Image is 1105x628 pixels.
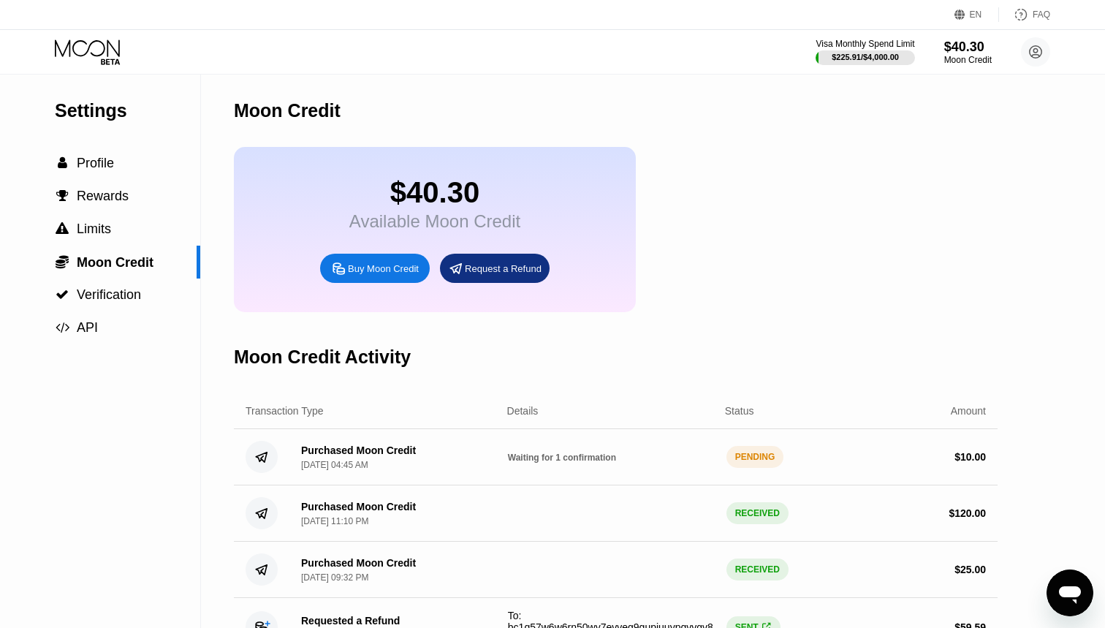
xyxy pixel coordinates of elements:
[954,564,986,575] div: $ 25.00
[55,288,69,301] div: 
[77,222,111,236] span: Limits
[56,189,69,203] span: 
[816,39,914,49] div: Visa Monthly Spend Limit
[55,189,69,203] div: 
[246,405,324,417] div: Transaction Type
[58,156,67,170] span: 
[944,55,992,65] div: Moon Credit
[944,39,992,65] div: $40.30Moon Credit
[56,222,69,235] span: 
[234,347,411,368] div: Moon Credit Activity
[55,156,69,170] div: 
[951,405,986,417] div: Amount
[1033,10,1050,20] div: FAQ
[77,189,129,203] span: Rewards
[301,557,416,569] div: Purchased Moon Credit
[301,460,368,470] div: [DATE] 04:45 AM
[55,254,69,269] div: 
[77,287,141,302] span: Verification
[465,262,542,275] div: Request a Refund
[56,254,69,269] span: 
[55,100,200,121] div: Settings
[77,320,98,335] span: API
[348,262,419,275] div: Buy Moon Credit
[301,615,400,627] div: Requested a Refund
[301,444,416,456] div: Purchased Moon Credit
[349,211,520,232] div: Available Moon Credit
[832,53,899,61] div: $225.91 / $4,000.00
[944,39,992,55] div: $40.30
[726,446,784,468] div: PENDING
[56,321,69,334] span: 
[726,559,789,580] div: RECEIVED
[234,100,341,121] div: Moon Credit
[55,222,69,235] div: 
[301,501,416,512] div: Purchased Moon Credit
[726,502,789,524] div: RECEIVED
[816,39,914,65] div: Visa Monthly Spend Limit$225.91/$4,000.00
[954,7,999,22] div: EN
[77,156,114,170] span: Profile
[56,288,69,301] span: 
[999,7,1050,22] div: FAQ
[349,176,520,209] div: $40.30
[301,516,368,526] div: [DATE] 11:10 PM
[440,254,550,283] div: Request a Refund
[301,572,368,583] div: [DATE] 09:32 PM
[725,405,754,417] div: Status
[320,254,430,283] div: Buy Moon Credit
[954,451,986,463] div: $ 10.00
[970,10,982,20] div: EN
[507,405,539,417] div: Details
[55,321,69,334] div: 
[1047,570,1093,616] iframe: Button to launch messaging window
[949,507,986,519] div: $ 120.00
[508,453,616,463] span: Waiting for 1 confirmation
[77,255,153,270] span: Moon Credit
